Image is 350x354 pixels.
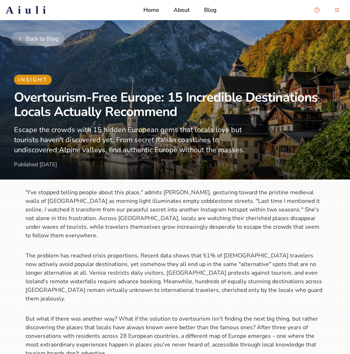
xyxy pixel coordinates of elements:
[143,6,159,14] a: Home
[330,3,344,17] button: menu-button
[14,161,336,168] div: Published [DATE]
[310,3,324,17] button: Open support chat
[26,188,324,240] p: "I've stopped telling people about this place," admits [PERSON_NAME], gesturing toward the pristi...
[6,4,50,17] a: Aiuli
[14,125,255,155] p: Escape the crowds with 15 hidden European gems that locals love but tourists haven't discovered y...
[26,251,324,303] p: The problem has reached crisis proportions. Recent data shows that 51% of [DEMOGRAPHIC_DATA] trav...
[174,6,190,14] a: About
[14,75,52,85] span: Insight
[204,6,217,14] a: Blog
[14,90,336,119] h1: Overtourism-Free Europe: 15 Incredible Destinations Locals Actually Recommend
[11,32,64,46] button: Back to Blog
